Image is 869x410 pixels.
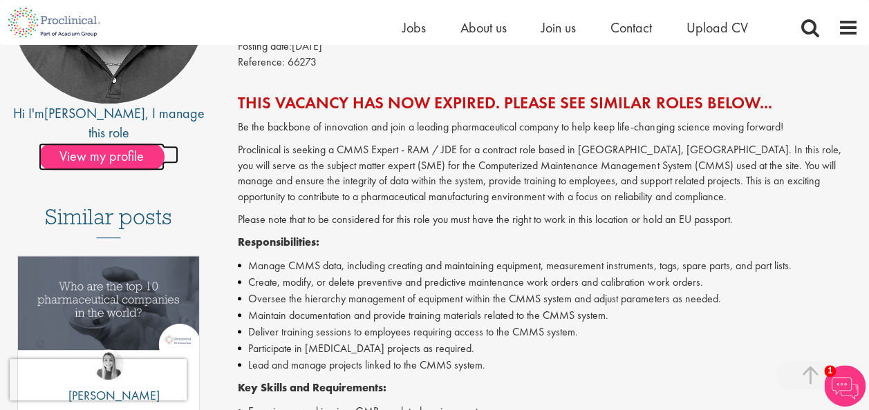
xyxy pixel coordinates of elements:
strong: Key Skills and Requirements: [238,380,386,395]
div: [DATE] [238,39,859,55]
h3: Similar posts [45,205,172,238]
p: Please note that to be considered for this role you must have the right to work in this location ... [238,212,859,228]
li: Participate in [MEDICAL_DATA] projects as required. [238,340,859,357]
a: View my profile [39,146,178,164]
a: Link to a post [18,256,199,378]
li: Manage CMMS data, including creating and maintaining equipment, measurement instruments, tags, sp... [238,257,859,274]
img: Top 10 pharmaceutical companies in the world 2025 [18,256,199,350]
li: Deliver training sessions to employees requiring access to the CMMS system. [238,324,859,340]
p: Be the backbone of innovation and join a leading pharmaceutical company to help keep life-changin... [238,119,859,135]
img: Hannah Burke [93,349,124,380]
span: 66273 [288,55,317,69]
p: Proclinical is seeking a CMMS Expert - RAM / JDE for a contract role based in [GEOGRAPHIC_DATA], ... [238,142,859,205]
div: Hi I'm , I manage this role [10,104,207,143]
h2: This vacancy has now expired. Please see similar roles below... [238,94,859,112]
li: Maintain documentation and provide training materials related to the CMMS system. [238,307,859,324]
a: Join us [541,19,576,37]
a: [PERSON_NAME] [44,104,145,122]
li: Lead and manage projects linked to the CMMS system. [238,357,859,373]
a: Upload CV [686,19,748,37]
iframe: reCAPTCHA [10,359,187,400]
a: Contact [610,19,652,37]
li: Create, modify, or delete preventive and predictive maintenance work orders and calibration work ... [238,274,859,291]
li: Oversee the hierarchy management of equipment within the CMMS system and adjust parameters as nee... [238,291,859,307]
span: 1 [824,365,836,377]
span: Posting date: [238,39,292,53]
span: View my profile [39,143,165,170]
a: Jobs [402,19,426,37]
label: Reference: [238,55,285,70]
a: About us [460,19,507,37]
img: Chatbot [824,365,866,407]
strong: Responsibilities: [238,235,319,249]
